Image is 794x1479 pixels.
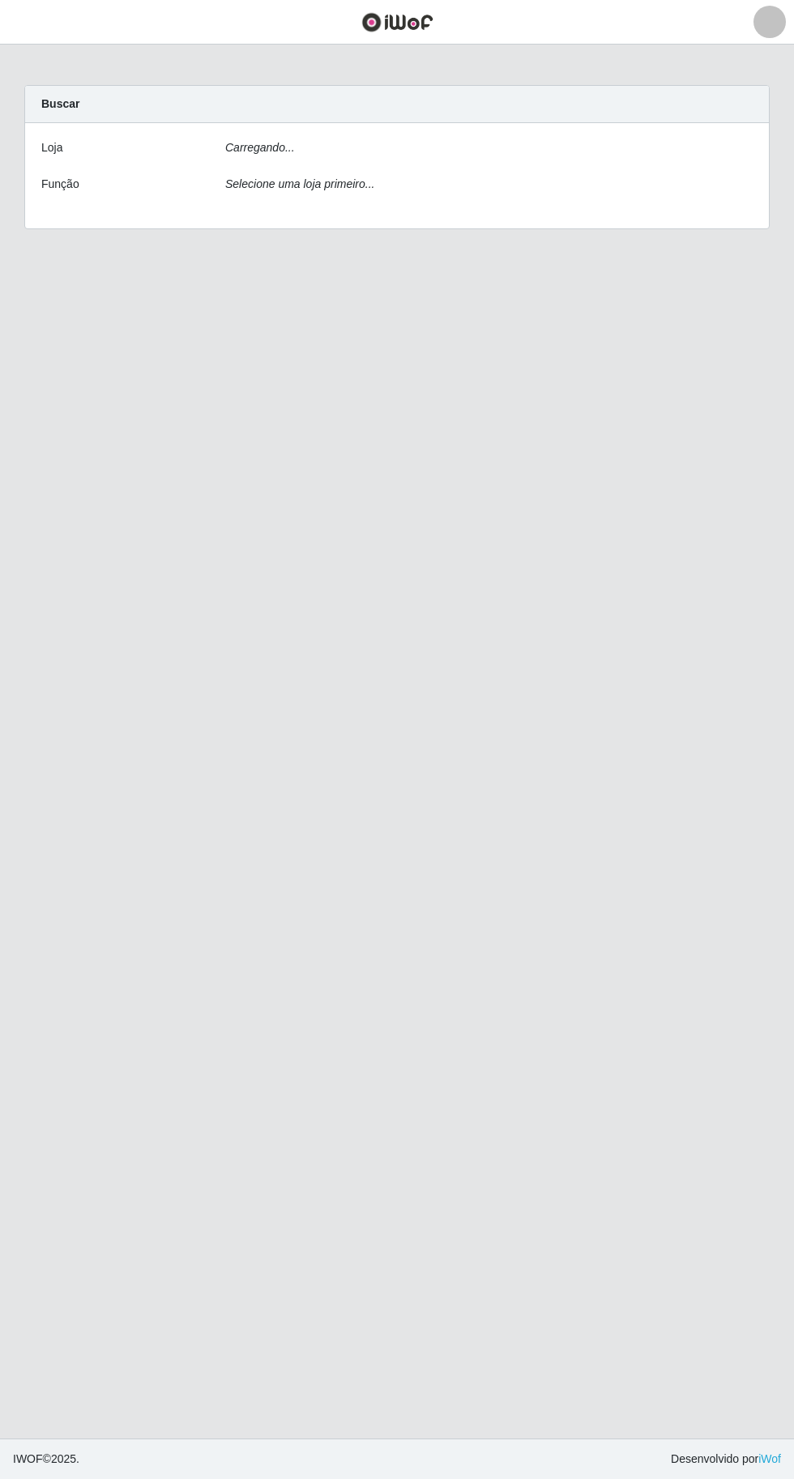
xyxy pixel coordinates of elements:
[671,1451,781,1468] span: Desenvolvido por
[13,1452,43,1465] span: IWOF
[13,1451,79,1468] span: © 2025 .
[41,97,79,110] strong: Buscar
[225,141,295,154] i: Carregando...
[758,1452,781,1465] a: iWof
[41,139,62,156] label: Loja
[361,12,433,32] img: CoreUI Logo
[225,177,374,190] i: Selecione uma loja primeiro...
[41,176,79,193] label: Função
